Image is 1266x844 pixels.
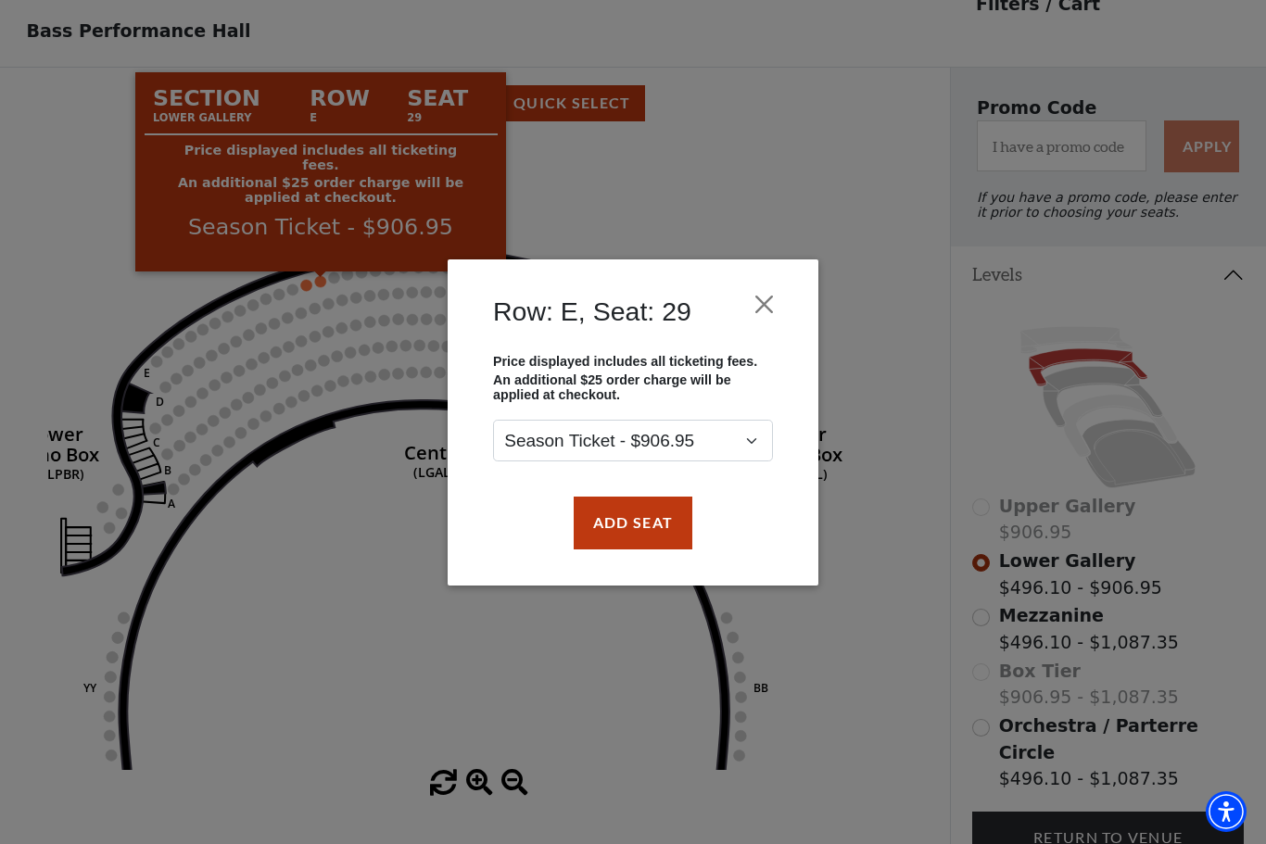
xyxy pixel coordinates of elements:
[493,353,773,368] p: Price displayed includes all ticketing fees.
[493,296,691,327] h4: Row: E, Seat: 29
[574,497,692,548] button: Add Seat
[747,286,782,321] button: Close
[493,372,773,402] p: An additional $25 order charge will be applied at checkout.
[1206,791,1247,832] div: Accessibility Menu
